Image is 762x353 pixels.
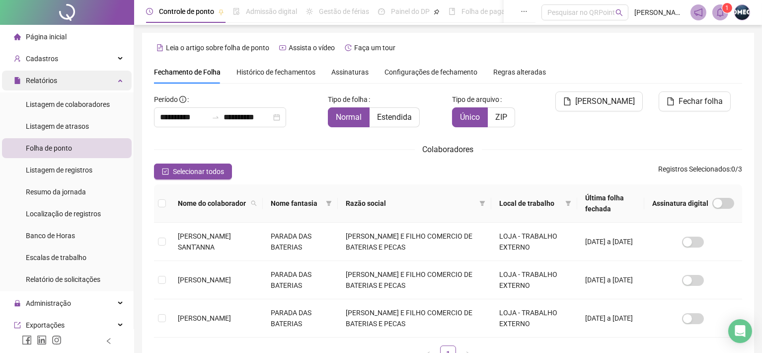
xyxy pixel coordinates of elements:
span: Página inicial [26,33,67,41]
span: filter [326,200,332,206]
span: notification [694,8,703,17]
td: [PERSON_NAME] E FILHO COMERCIO DE BATERIAS E PECAS [338,299,491,338]
span: lock [14,300,21,307]
span: youtube [279,44,286,51]
span: Nome do colaborador [178,198,247,209]
span: Relatório de solicitações [26,275,100,283]
span: Tipo de folha [328,94,368,105]
span: check-square [162,168,169,175]
button: Selecionar todos [154,164,232,179]
span: Registros Selecionados [658,165,730,173]
span: instagram [52,335,62,345]
span: Período [154,95,178,103]
span: search [249,196,259,211]
span: Gestão de férias [319,7,369,15]
span: Faça um tour [354,44,395,52]
span: Administração [26,299,71,307]
span: to [212,113,220,121]
span: Listagem de atrasos [26,122,89,130]
span: search [615,9,623,16]
span: [PERSON_NAME] [575,95,635,107]
span: file [667,97,675,105]
span: [PERSON_NAME] [178,314,231,322]
td: LOJA - TRABALHO EXTERNO [491,261,577,299]
span: filter [477,196,487,211]
td: [PERSON_NAME] E FILHO COMERCIO DE BATERIAS E PECAS [338,261,491,299]
span: [PERSON_NAME] SANT'ANNA [178,232,231,251]
img: 55382 [735,5,750,20]
span: facebook [22,335,32,345]
span: Localização de registros [26,210,101,218]
th: Última folha fechada [577,184,644,223]
button: Fechar folha [659,91,731,111]
span: Leia o artigo sobre folha de ponto [166,44,269,52]
span: [PERSON_NAME] [634,7,685,18]
span: : 0 / 3 [658,164,742,179]
span: book [449,8,456,15]
td: [DATE] a [DATE] [577,299,644,338]
span: Único [460,112,480,122]
span: Escalas de trabalho [26,254,86,262]
span: user-add [14,55,21,62]
span: ZIP [495,112,507,122]
sup: 1 [722,3,732,13]
td: [DATE] a [DATE] [577,261,644,299]
span: linkedin [37,335,47,345]
span: Controle de ponto [159,7,214,15]
span: Colaboradores [423,145,474,154]
span: filter [565,200,571,206]
span: Folha de pagamento [461,7,525,15]
span: history [345,44,352,51]
span: dashboard [378,8,385,15]
span: ellipsis [521,8,528,15]
span: Nome fantasia [271,198,322,209]
span: Regras alteradas [493,69,546,76]
span: file [14,77,21,84]
span: Histórico de fechamentos [236,68,315,76]
span: file [563,97,571,105]
span: file-text [156,44,163,51]
span: Listagem de colaboradores [26,100,110,108]
div: Open Intercom Messenger [728,319,752,343]
span: 1 [726,4,729,11]
span: [PERSON_NAME] [178,276,231,284]
span: Painel do DP [391,7,430,15]
span: pushpin [434,9,440,15]
span: Assista o vídeo [289,44,335,52]
span: Admissão digital [246,7,297,15]
span: clock-circle [146,8,153,15]
span: Estendida [377,112,412,122]
td: PARADA DAS BATERIAS [263,261,338,299]
td: LOJA - TRABALHO EXTERNO [491,299,577,338]
span: search [251,200,257,206]
span: pushpin [218,9,224,15]
span: export [14,322,21,329]
td: [PERSON_NAME] E FILHO COMERCIO DE BATERIAS E PECAS [338,223,491,261]
span: Fechar folha [679,95,723,107]
span: Exportações [26,321,65,329]
span: filter [563,196,573,211]
button: [PERSON_NAME] [555,91,643,111]
span: bell [716,8,725,17]
span: Listagem de registros [26,166,92,174]
td: LOJA - TRABALHO EXTERNO [491,223,577,261]
span: Assinatura digital [652,198,708,209]
span: Normal [336,112,362,122]
span: Tipo de arquivo [452,94,499,105]
span: swap-right [212,113,220,121]
span: file-done [233,8,240,15]
span: sun [306,8,313,15]
span: Relatórios [26,77,57,85]
span: Configurações de fechamento [384,69,477,76]
span: Fechamento de Folha [154,68,221,76]
span: info-circle [179,96,186,103]
td: PARADA DAS BATERIAS [263,223,338,261]
span: left [105,338,112,345]
td: [DATE] a [DATE] [577,223,644,261]
span: filter [479,200,485,206]
span: Assinaturas [331,69,369,76]
span: Folha de ponto [26,144,72,152]
span: Resumo da jornada [26,188,86,196]
span: Cadastros [26,55,58,63]
span: Razão social [346,198,475,209]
